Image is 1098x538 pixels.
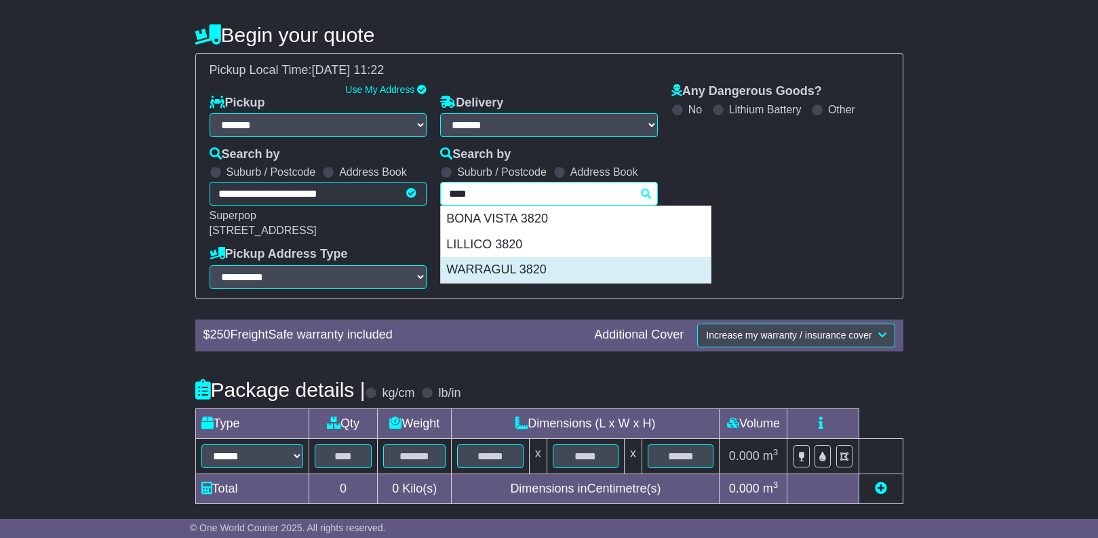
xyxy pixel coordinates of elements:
span: [DATE] 11:22 [312,63,385,77]
label: lb/in [438,386,460,401]
button: Increase my warranty / insurance cover [697,324,895,347]
a: Add new item [875,482,887,495]
td: Volume [720,408,787,438]
span: 0.000 [729,482,760,495]
h4: Begin your quote [195,24,903,46]
label: No [688,103,702,116]
h4: Package details | [195,379,366,401]
span: [STREET_ADDRESS] [210,225,317,236]
div: Pickup Local Time: [203,63,896,78]
span: m [763,449,779,463]
label: Pickup Address Type [210,247,348,262]
label: Search by [210,147,280,162]
span: 0.000 [729,449,760,463]
label: Delivery [440,96,503,111]
td: Type [195,408,309,438]
sup: 3 [773,447,779,457]
td: x [529,438,547,474]
span: Increase my warranty / insurance cover [706,330,871,341]
td: Qty [309,408,378,438]
td: Dimensions in Centimetre(s) [452,474,720,503]
td: x [625,438,642,474]
div: Additional Cover [587,328,690,343]
label: Address Book [339,166,407,178]
td: Total [195,474,309,503]
sup: 3 [773,480,779,490]
td: Weight [378,408,452,438]
span: 0 [392,482,399,495]
span: 250 [210,328,231,341]
label: Suburb / Postcode [227,166,316,178]
label: Any Dangerous Goods? [671,84,822,99]
span: Superpop [210,210,256,221]
div: $ FreightSafe warranty included [197,328,588,343]
div: LILLICO 3820 [441,232,711,258]
td: Kilo(s) [378,474,452,503]
label: Other [828,103,855,116]
td: Dimensions (L x W x H) [452,408,720,438]
a: Use My Address [345,84,414,95]
div: WARRAGUL 3820 [441,257,711,283]
div: BONA VISTA 3820 [441,206,711,232]
label: Address Book [570,166,638,178]
label: Suburb / Postcode [457,166,547,178]
span: m [763,482,779,495]
label: kg/cm [382,386,414,401]
label: Search by [440,147,511,162]
span: © One World Courier 2025. All rights reserved. [190,522,386,533]
label: Pickup [210,96,265,111]
td: 0 [309,474,378,503]
label: Lithium Battery [729,103,802,116]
